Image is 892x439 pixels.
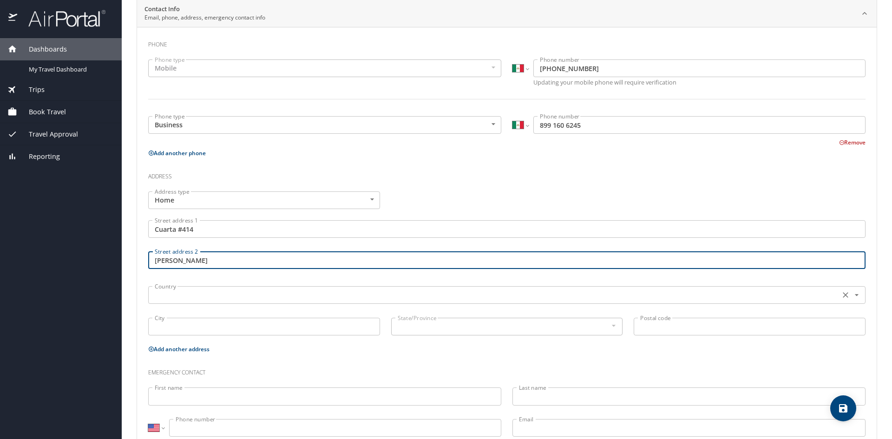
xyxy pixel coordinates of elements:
[29,65,111,74] span: My Travel Dashboard
[17,107,66,117] span: Book Travel
[148,345,210,353] button: Add another address
[144,13,265,22] p: Email, phone, address, emergency contact info
[148,116,501,134] div: Business
[148,166,866,182] h3: Address
[17,129,78,139] span: Travel Approval
[148,59,501,77] div: Mobile
[148,362,866,378] h3: Emergency contact
[8,9,18,27] img: icon-airportal.png
[839,138,866,146] button: Remove
[17,44,67,54] span: Dashboards
[851,289,862,301] button: Open
[148,149,206,157] button: Add another phone
[830,395,856,421] button: save
[839,288,852,301] button: Clear
[144,5,265,14] h2: Contact Info
[17,151,60,162] span: Reporting
[17,85,45,95] span: Trips
[148,191,380,209] div: Home
[148,34,866,50] h3: Phone
[533,79,866,85] p: Updating your mobile phone will require verification
[18,9,105,27] img: airportal-logo.png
